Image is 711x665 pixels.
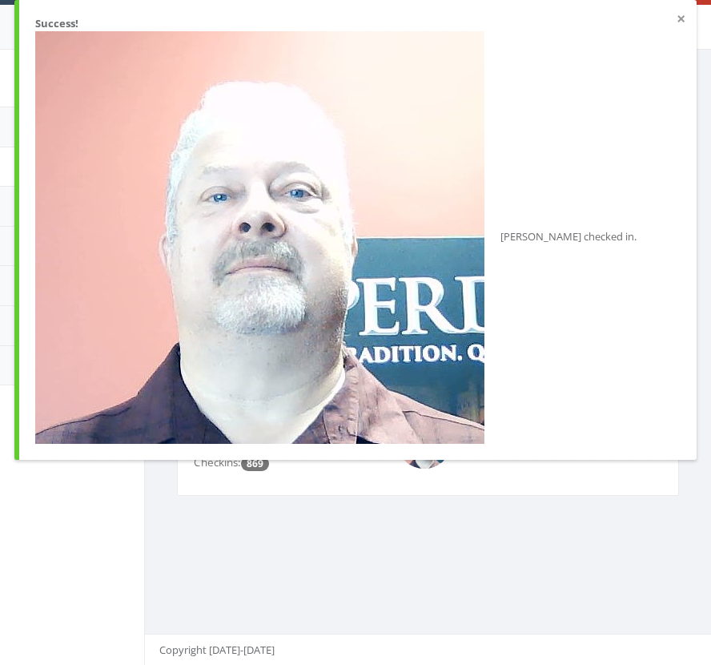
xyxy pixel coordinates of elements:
[677,11,685,27] button: ×
[35,16,681,31] div: Success!
[35,31,484,444] img: WIN_20200824_14_20_23_Pro.jpg
[241,457,269,471] span: Checkin count
[194,455,241,470] span: Checkins:
[35,31,681,444] div: [PERSON_NAME] checked in.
